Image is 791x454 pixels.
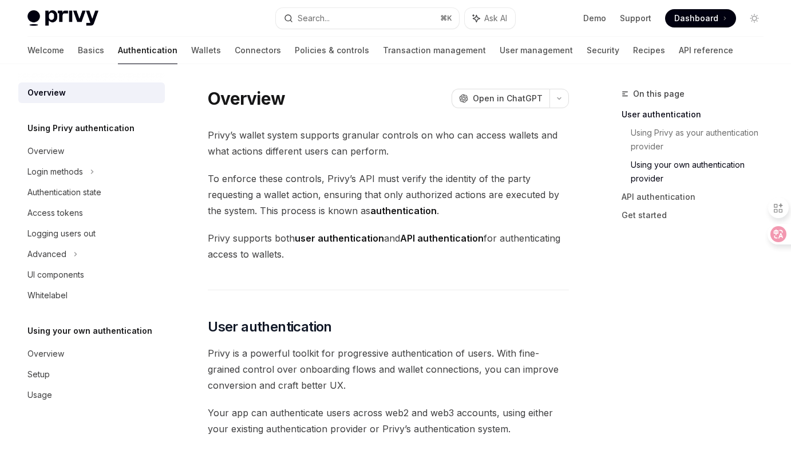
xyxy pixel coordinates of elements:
div: Access tokens [27,206,83,220]
span: Ask AI [484,13,507,24]
div: Login methods [27,165,83,179]
strong: authentication [370,205,437,216]
span: Dashboard [674,13,718,24]
a: API reference [679,37,733,64]
span: On this page [633,87,685,101]
div: Overview [27,347,64,361]
a: Setup [18,364,165,385]
a: User authentication [622,105,773,124]
h5: Using Privy authentication [27,121,135,135]
button: Open in ChatGPT [452,89,549,108]
a: Transaction management [383,37,486,64]
a: Connectors [235,37,281,64]
a: Recipes [633,37,665,64]
button: Toggle dark mode [745,9,764,27]
a: Get started [622,206,773,224]
div: Setup [27,368,50,381]
a: API authentication [622,188,773,206]
div: Usage [27,388,52,402]
a: Welcome [27,37,64,64]
a: Policies & controls [295,37,369,64]
div: Overview [27,86,66,100]
a: UI components [18,264,165,285]
a: Usage [18,385,165,405]
div: UI components [27,268,84,282]
a: Using your own authentication provider [631,156,773,188]
strong: API authentication [400,232,484,244]
div: Advanced [27,247,66,261]
a: Authentication state [18,182,165,203]
a: Basics [78,37,104,64]
a: Wallets [191,37,221,64]
a: Overview [18,344,165,364]
a: User management [500,37,573,64]
strong: user authentication [295,232,384,244]
span: Privy’s wallet system supports granular controls on who can access wallets and what actions diffe... [208,127,569,159]
h1: Overview [208,88,285,109]
div: Logging users out [27,227,96,240]
span: To enforce these controls, Privy’s API must verify the identity of the party requesting a wallet ... [208,171,569,219]
div: Authentication state [27,185,101,199]
div: Whitelabel [27,289,68,302]
span: Privy is a powerful toolkit for progressive authentication of users. With fine-grained control ov... [208,345,569,393]
a: Demo [583,13,606,24]
span: Your app can authenticate users across web2 and web3 accounts, using either your existing authent... [208,405,569,437]
a: Support [620,13,651,24]
span: Privy supports both and for authenticating access to wallets. [208,230,569,262]
button: Search...⌘K [276,8,459,29]
img: light logo [27,10,98,26]
a: Authentication [118,37,177,64]
h5: Using your own authentication [27,324,152,338]
a: Overview [18,141,165,161]
div: Overview [27,144,64,158]
button: Ask AI [465,8,515,29]
a: Security [587,37,619,64]
a: Access tokens [18,203,165,223]
a: Whitelabel [18,285,165,306]
a: Dashboard [665,9,736,27]
div: Search... [298,11,330,25]
a: Using Privy as your authentication provider [631,124,773,156]
span: Open in ChatGPT [473,93,543,104]
a: Logging users out [18,223,165,244]
span: User authentication [208,318,332,336]
span: ⌘ K [440,14,452,23]
a: Overview [18,82,165,103]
